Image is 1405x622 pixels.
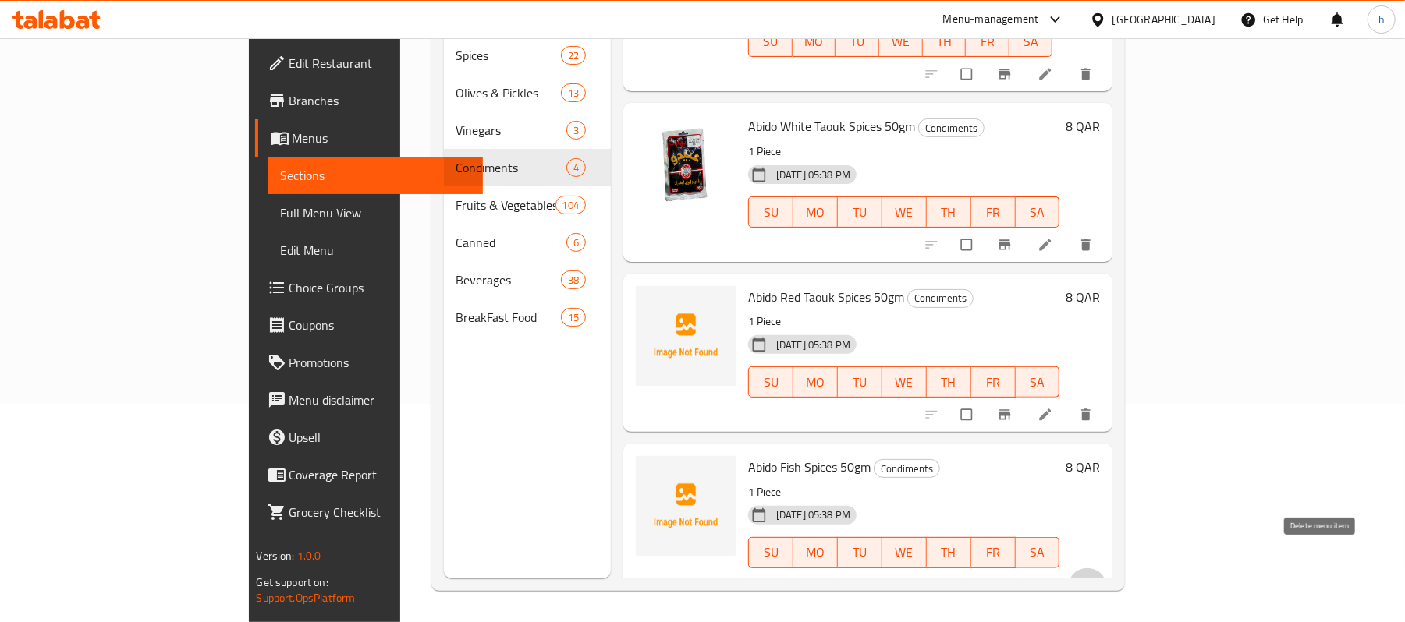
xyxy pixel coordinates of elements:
button: WE [882,537,927,568]
span: Get support on: [257,572,328,592]
div: BreakFast Food15 [444,299,611,336]
span: [DATE] 05:38 PM [770,507,857,522]
span: WE [889,541,921,564]
button: SU [748,196,793,228]
button: Branch-specific-item [988,228,1025,262]
button: Branch-specific-item [988,398,1025,432]
a: Branches [255,82,484,119]
img: Abido Fish Spices 50gm [636,456,736,556]
span: Abido Fish Spices 50gm [748,455,871,479]
span: 15 [562,310,585,325]
h6: 8 QAR [1066,115,1100,137]
span: Edit Menu [281,241,471,260]
button: MO [793,26,836,57]
a: Edit menu item [1038,237,1056,253]
div: Condiments [918,118,985,137]
span: TU [844,371,876,394]
button: FR [966,26,1009,57]
span: 1.0.0 [297,546,321,566]
h6: 8 QAR [1066,456,1100,478]
span: Menus [293,129,471,147]
span: Branches [289,91,471,110]
span: SU [755,371,787,394]
span: FR [972,30,1003,53]
a: Menus [255,119,484,157]
img: Abido White Taouk Spices 50gm [636,115,736,215]
span: MO [800,541,832,564]
button: TH [927,537,971,568]
button: SA [1016,537,1060,568]
span: 3 [567,123,585,138]
span: Choice Groups [289,278,471,297]
div: Fruits & Vegetables104 [444,186,611,224]
span: h [1378,11,1385,28]
a: Edit menu item [1038,66,1056,82]
div: [GEOGRAPHIC_DATA] [1112,11,1215,28]
span: TH [933,201,965,224]
button: SA [1009,26,1053,57]
span: SU [755,30,786,53]
span: Version: [257,546,295,566]
a: Full Menu View [268,194,484,231]
a: Menu disclaimer [255,381,484,419]
span: Vinegars [456,121,566,140]
span: Beverages [456,270,561,289]
button: TU [838,537,882,568]
a: Edit Restaurant [255,44,484,82]
div: Beverages38 [444,261,611,299]
div: items [561,270,586,289]
span: Select to update [952,230,985,260]
span: WE [885,30,917,53]
span: 4 [567,161,585,175]
button: TH [923,26,967,57]
p: 1 Piece [748,142,1059,161]
a: Sections [268,157,484,194]
a: Support.OpsPlatform [257,588,356,608]
button: delete [1069,228,1106,262]
button: SU [748,537,793,568]
span: Olives & Pickles [456,83,561,102]
div: Condiments [907,289,974,308]
button: WE [879,26,923,57]
span: FR [977,371,1009,394]
a: Edit Menu [268,231,484,269]
span: MO [800,201,832,224]
a: Grocery Checklist [255,493,484,531]
span: SA [1016,30,1047,53]
span: Full Menu View [281,203,471,222]
button: FR [971,366,1016,398]
div: Canned6 [444,224,611,261]
span: Condiments [456,158,566,177]
p: 1 Piece [748,312,1059,331]
span: Coupons [289,316,471,334]
button: MO [793,537,838,568]
span: Canned [456,233,566,252]
span: [DATE] 05:38 PM [770,338,857,352]
button: SU [748,366,793,398]
div: Olives & Pickles13 [444,74,611,111]
span: Condiments [875,460,939,478]
button: TH [927,196,971,228]
div: Condiments4 [444,149,611,186]
span: SU [755,201,787,224]
span: [DATE] 05:38 PM [770,168,857,182]
div: items [566,233,586,252]
span: 22 [562,48,585,63]
a: Edit menu item [1038,407,1056,422]
span: TH [933,371,965,394]
button: WE [882,196,927,228]
span: SU [755,541,787,564]
span: Upsell [289,428,471,447]
span: 6 [567,235,585,250]
button: TH [927,366,971,398]
span: FR [977,541,1009,564]
span: Edit Restaurant [289,54,471,72]
button: TU [838,196,882,228]
span: Condiments [919,119,984,137]
span: Condiments [908,289,973,307]
div: items [566,121,586,140]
